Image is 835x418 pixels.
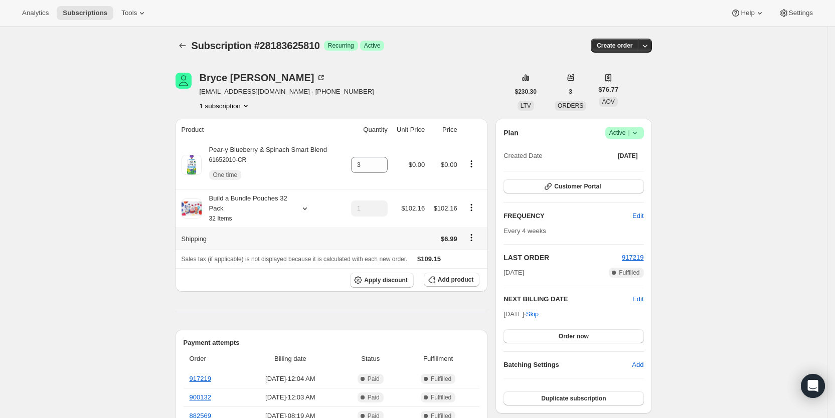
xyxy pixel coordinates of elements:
[612,149,644,163] button: [DATE]
[504,211,632,221] h2: FREQUENCY
[622,253,643,263] button: 917219
[626,357,649,373] button: Add
[438,276,473,284] span: Add product
[431,393,451,401] span: Fulfilled
[344,119,391,141] th: Quantity
[504,268,524,278] span: [DATE]
[626,208,649,224] button: Edit
[192,40,320,51] span: Subscription #28183625810
[115,6,153,20] button: Tools
[597,42,632,50] span: Create order
[22,9,49,17] span: Analytics
[554,182,601,190] span: Customer Portal
[591,39,638,53] button: Create order
[200,101,251,111] button: Product actions
[504,360,632,370] h6: Batching Settings
[176,119,345,141] th: Product
[515,88,537,96] span: $230.30
[521,102,531,109] span: LTV
[509,85,543,99] button: $230.30
[504,310,539,318] span: [DATE] ·
[622,254,643,261] a: 917219
[563,85,578,99] button: 3
[569,88,572,96] span: 3
[598,85,618,95] span: $76.77
[618,152,638,160] span: [DATE]
[403,354,473,364] span: Fulfillment
[200,87,374,97] span: [EMAIL_ADDRESS][DOMAIN_NAME] · [PHONE_NUMBER]
[424,273,479,287] button: Add product
[328,42,354,50] span: Recurring
[57,6,113,20] button: Subscriptions
[558,102,583,109] span: ORDERS
[202,193,292,224] div: Build a Bundle Pouches 32 Pack
[200,73,326,83] div: Bryce [PERSON_NAME]
[526,309,539,319] span: Skip
[428,119,460,141] th: Price
[409,161,425,168] span: $0.00
[504,179,643,193] button: Customer Portal
[632,294,643,304] button: Edit
[242,354,338,364] span: Billing date
[184,348,240,370] th: Order
[184,338,480,348] h2: Payment attempts
[364,42,381,50] span: Active
[190,375,211,382] a: 917219
[609,128,640,138] span: Active
[434,204,457,212] span: $102.16
[364,276,408,284] span: Apply discount
[368,375,380,383] span: Paid
[350,273,414,288] button: Apply discount
[504,151,542,161] span: Created Date
[559,332,589,340] span: Order now
[121,9,137,17] span: Tools
[628,129,629,137] span: |
[463,202,479,213] button: Product actions
[242,392,338,402] span: [DATE] · 12:03 AM
[773,6,819,20] button: Settings
[242,374,338,384] span: [DATE] · 12:04 AM
[202,145,327,185] div: Pear-y Blueberry & Spinach Smart Blend
[182,155,202,175] img: product img
[16,6,55,20] button: Analytics
[209,156,247,163] small: 61652010-CR
[463,232,479,243] button: Shipping actions
[504,294,632,304] h2: NEXT BILLING DATE
[441,161,457,168] span: $0.00
[391,119,428,141] th: Unit Price
[213,171,238,179] span: One time
[344,354,397,364] span: Status
[619,269,639,277] span: Fulfilled
[431,375,451,383] span: Fulfilled
[368,393,380,401] span: Paid
[632,360,643,370] span: Add
[541,394,606,402] span: Duplicate subscription
[504,391,643,405] button: Duplicate subscription
[463,158,479,169] button: Product actions
[504,128,519,138] h2: Plan
[176,39,190,53] button: Subscriptions
[504,227,546,235] span: Every 4 weeks
[401,204,425,212] span: $102.16
[741,9,754,17] span: Help
[176,73,192,89] span: Bryce Donaldson
[63,9,107,17] span: Subscriptions
[632,211,643,221] span: Edit
[190,393,211,401] a: 900132
[801,374,825,398] div: Open Intercom Messenger
[602,98,614,105] span: AOV
[441,235,457,243] span: $6.99
[209,215,232,222] small: 32 Items
[725,6,770,20] button: Help
[504,329,643,343] button: Order now
[789,9,813,17] span: Settings
[504,253,622,263] h2: LAST ORDER
[520,306,545,322] button: Skip
[417,255,441,263] span: $109.15
[182,256,408,263] span: Sales tax (if applicable) is not displayed because it is calculated with each new order.
[176,228,345,250] th: Shipping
